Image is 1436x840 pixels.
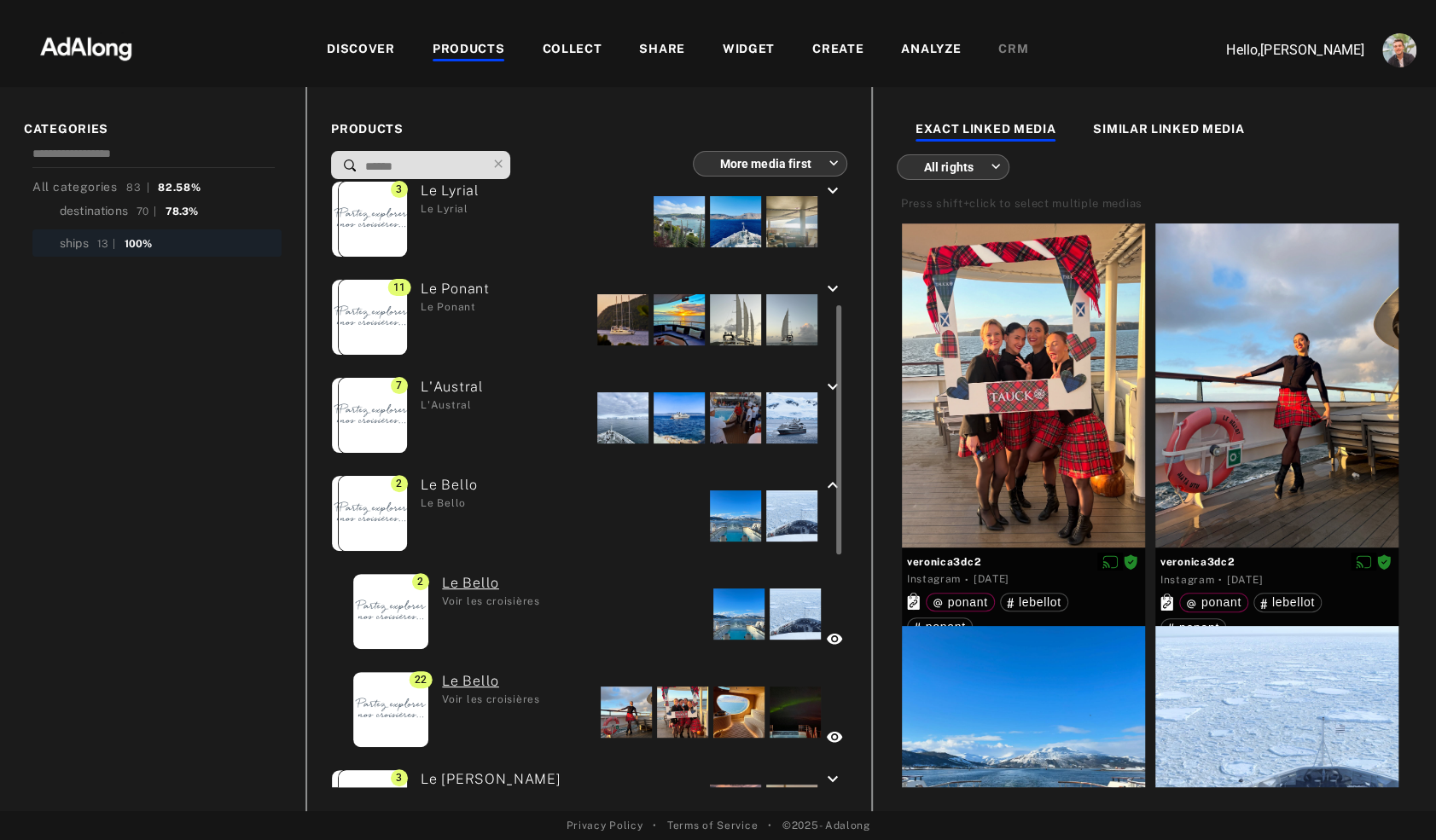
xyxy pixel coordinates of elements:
img: ponant-stl-product.png [353,574,428,649]
i: keyboard_arrow_down [823,769,843,790]
div: CRM [998,40,1028,61]
div: WIDGET [723,40,775,61]
div: CREATE [812,40,863,61]
div: DISCOVER [327,40,395,61]
span: lebellot [1019,595,1061,609]
span: PRODUCTS [331,120,846,138]
div: Instagram [1160,572,1214,588]
div: ships [60,235,89,252]
div: 83 | [126,180,150,195]
span: CATEGORIES [24,120,282,138]
span: Rights agreed [1123,555,1138,567]
div: lebellot [1260,596,1315,608]
iframe: Chat Widget [1351,758,1436,840]
span: © 2025 - Adalong [782,818,870,833]
div: ANALYZE [901,40,961,61]
div: 70 | [137,204,157,219]
div: Le Ponant [421,299,489,315]
div: Voir les croisières [442,692,539,707]
button: Account settings [1378,29,1421,72]
span: lebellot [1272,595,1315,609]
time: 2025-09-17T14:22:18.000Z [974,573,1009,585]
span: · [1218,573,1223,587]
span: 22 [410,671,433,688]
img: ponant-stl-product.png [353,672,428,747]
a: (ada-ponant-16) Le Bello: Voir les croisières [442,671,539,692]
div: COLLECT [542,40,602,61]
img: ponant-stl-product.png [335,182,410,257]
img: ponant-stl-product.png [335,280,410,355]
span: ponant [1201,595,1241,609]
img: ponant-stl-product.png [335,476,410,551]
span: veronica3dc2 [1160,554,1393,570]
div: lebellot [1007,596,1061,608]
span: ponant [948,595,988,609]
span: veronica3dc2 [907,554,1140,570]
div: Press shift+click to select multiple medias [901,195,1142,212]
div: Le Bello [421,495,478,511]
div: EXACT LINKED MEDIA [916,120,1056,141]
div: 100% [125,236,153,252]
a: (ada-ponant-16) Le Bello: Voir les croisières [442,573,539,594]
span: • [768,818,772,833]
i: keyboard_arrow_down [823,377,843,397]
span: 11 [388,279,411,296]
img: 63233d7d88ed69de3c212112c67096b6.png [11,21,161,72]
div: ponant [1186,596,1241,608]
div: SHARE [639,40,685,61]
div: 78.3% [166,204,199,219]
div: ponant [933,596,988,608]
div: More media first [708,141,839,186]
div: ponant [914,621,966,633]
img: ponant-stl-product.png [335,378,410,453]
span: 3 [391,181,408,198]
span: 7 [391,377,408,394]
i: keyboard_arrow_down [823,181,843,201]
div: 13 | [97,236,116,252]
svg: Exact products linked [907,593,920,610]
button: Disable diffusion on this media [1097,553,1123,571]
span: · [965,573,969,587]
img: ponant-stl-product.png [332,280,407,355]
div: ponant [1167,622,1219,634]
div: destinations [60,202,128,220]
div: All categories [32,178,201,196]
i: keyboard_arrow_down [823,279,843,299]
i: keyboard_arrow_up [823,475,843,495]
img: ACg8ocLjEk1irI4XXb49MzUGwa4F_C3PpCyg-3CPbiuLEZrYEA=s96-c [1382,33,1416,67]
span: 3 [391,769,408,786]
div: Voir les croisières [442,594,539,609]
span: • [653,818,657,833]
div: Instagram [907,571,961,587]
a: Privacy Policy [566,818,642,833]
a: Terms of Service [667,818,758,833]
time: 2025-09-17T14:22:18.000Z [1227,574,1263,586]
div: L'Austral [421,397,483,413]
button: Disable diffusion on this media [1351,553,1376,571]
img: ponant-stl-product.png [332,476,407,551]
img: ponant-stl-product.png [332,378,407,453]
span: 2 [391,475,408,492]
div: All rights [912,144,1001,189]
span: Rights agreed [1376,555,1392,567]
p: Hello, [PERSON_NAME] [1194,40,1364,61]
img: ponant-stl-product.png [332,182,407,257]
span: 2 [412,573,429,590]
div: PRODUCTS [433,40,505,61]
div: SIMILAR LINKED MEDIA [1093,120,1244,141]
div: Le Lyrial [421,201,479,217]
div: 82.58% [158,180,201,195]
svg: Exact products linked [1160,594,1173,611]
